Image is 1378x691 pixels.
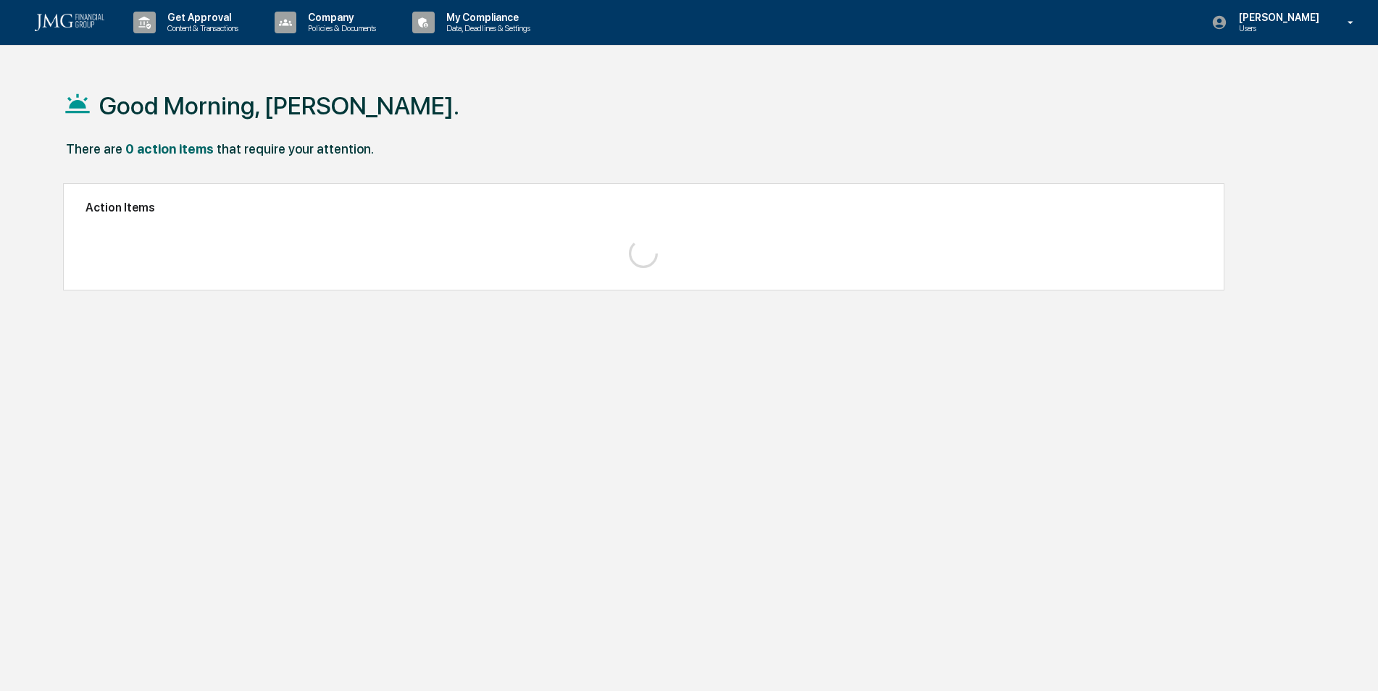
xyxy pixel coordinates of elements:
h1: Good Morning, [PERSON_NAME]. [99,91,459,120]
div: There are [66,141,122,156]
p: Get Approval [156,12,246,23]
img: logo [35,14,104,31]
p: My Compliance [435,12,538,23]
h2: Action Items [85,201,1202,214]
p: Policies & Documents [296,23,383,33]
div: 0 action items [125,141,214,156]
div: that require your attention. [217,141,374,156]
p: Data, Deadlines & Settings [435,23,538,33]
p: Content & Transactions [156,23,246,33]
p: Users [1227,23,1327,33]
p: [PERSON_NAME] [1227,12,1327,23]
p: Company [296,12,383,23]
